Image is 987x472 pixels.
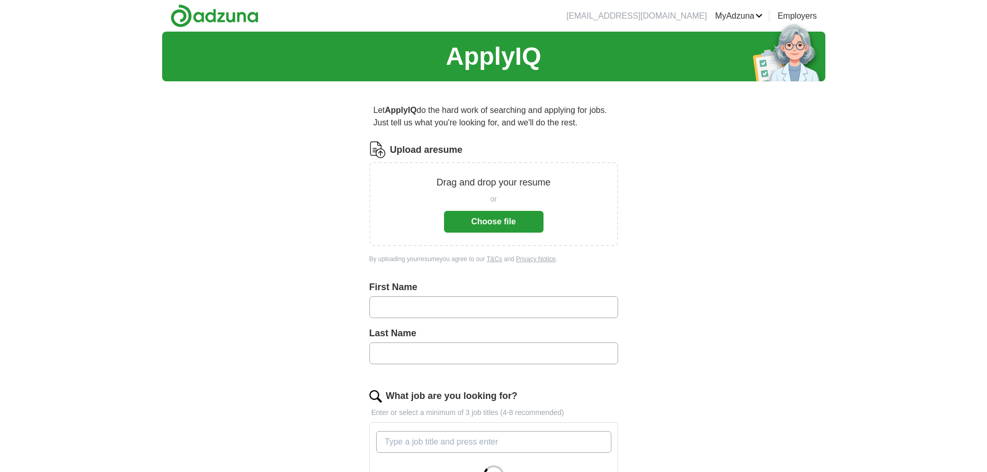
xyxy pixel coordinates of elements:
[436,176,550,190] p: Drag and drop your resume
[170,4,259,27] img: Adzuna logo
[487,255,502,263] a: T&Cs
[566,10,707,22] li: [EMAIL_ADDRESS][DOMAIN_NAME]
[778,10,817,22] a: Employers
[516,255,556,263] a: Privacy Notice
[715,10,763,22] a: MyAdzuna
[369,141,386,158] img: CV Icon
[369,280,618,294] label: First Name
[376,431,611,453] input: Type a job title and press enter
[369,407,618,418] p: Enter or select a minimum of 3 job titles (4-8 recommended)
[385,106,417,115] strong: ApplyIQ
[444,211,543,233] button: Choose file
[386,389,518,403] label: What job are you looking for?
[369,100,618,133] p: Let do the hard work of searching and applying for jobs. Just tell us what you're looking for, an...
[369,390,382,403] img: search.png
[369,326,618,340] label: Last Name
[369,254,618,264] div: By uploading your resume you agree to our and .
[390,143,463,157] label: Upload a resume
[490,194,496,205] span: or
[446,38,541,75] h1: ApplyIQ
